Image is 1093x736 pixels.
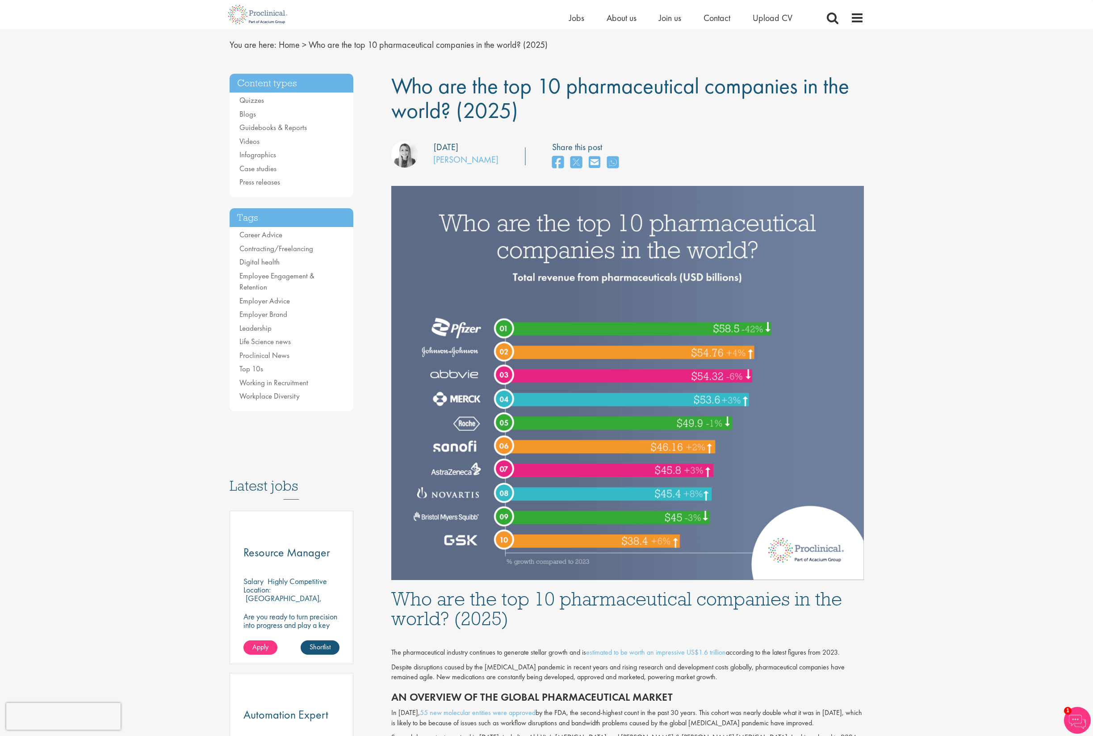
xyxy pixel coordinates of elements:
a: Workplace Diversity [239,391,300,401]
a: Jobs [569,12,584,24]
div: The pharmaceutical industry continues to generate stellar growth and is according to the latest f... [391,648,864,658]
a: 55 new molecular entities were approved [420,708,536,717]
a: Upload CV [753,12,792,24]
a: share on whats app [607,153,619,172]
a: Employer Brand [239,309,287,319]
a: About us [607,12,637,24]
span: You are here: [230,39,276,50]
a: Shortlist [301,640,339,655]
a: Life Science news [239,336,291,346]
a: share on twitter [570,153,582,172]
img: Top 10 pharmaceutical companies in the world 2025 [391,186,864,580]
a: Contracting/Freelancing [239,244,313,253]
p: In [DATE], by the FDA, the second-highest count in the past 30 years. This cohort was nearly doub... [391,708,864,728]
a: Apply [243,640,277,655]
span: Who are the top 10 pharmaceutical companies in the world? (2025) [309,39,548,50]
a: Guidebooks & Reports [239,122,307,132]
a: Case studies [239,164,276,173]
a: Career Advice [239,230,282,240]
label: Share this post [552,141,623,154]
a: Videos [239,136,260,146]
span: > [302,39,306,50]
a: Employer Advice [239,296,290,306]
a: Press releases [239,177,280,187]
span: Automation Expert [243,707,328,722]
a: Join us [659,12,681,24]
a: Proclinical News [239,350,289,360]
h3: Tags [230,208,354,227]
h3: Latest jobs [230,456,354,500]
span: Location: [243,585,271,595]
span: Who are the top 10 pharmaceutical companies in the world? (2025) [391,71,849,125]
a: Employee Engagement & Retention [239,271,314,292]
h2: An overview of the global pharmaceutical market [391,691,864,703]
span: 1 [1064,707,1072,715]
p: Are you ready to turn precision into progress and play a key role in shaping the future of pharma... [243,612,340,646]
a: breadcrumb link [279,39,300,50]
div: [DATE] [434,141,458,154]
a: Quizzes [239,95,264,105]
a: Digital health [239,257,280,267]
h3: Content types [230,74,354,93]
a: Infographics [239,150,276,160]
a: Contact [704,12,730,24]
a: estimated to be worth an impressive US$1.6 trillion [586,648,726,657]
a: share on email [589,153,600,172]
p: [GEOGRAPHIC_DATA], [GEOGRAPHIC_DATA] [243,593,322,612]
img: Chatbot [1064,707,1091,734]
a: share on facebook [552,153,564,172]
span: Salary [243,576,264,586]
span: Resource Manager [243,545,330,560]
a: Leadership [239,323,272,333]
a: Resource Manager [243,547,340,558]
img: Hannah Burke [391,141,418,168]
a: Top 10s [239,364,263,374]
a: Automation Expert [243,709,340,720]
p: Despite disruptions caused by the [MEDICAL_DATA] pandemic in recent years and rising research and... [391,662,864,683]
iframe: reCAPTCHA [6,703,121,730]
a: [PERSON_NAME] [433,154,498,165]
span: Apply [252,642,268,652]
h1: Who are the top 10 pharmaceutical companies in the world? (2025) [391,589,864,628]
a: Blogs [239,109,256,119]
p: Highly Competitive [268,576,327,586]
a: Working in Recruitment [239,378,308,387]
